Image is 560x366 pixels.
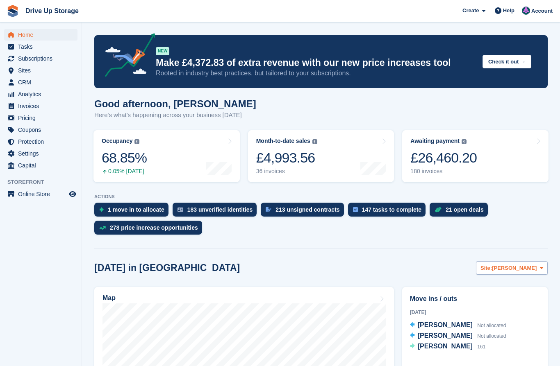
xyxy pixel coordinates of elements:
a: [PERSON_NAME] Not allocated [410,331,506,341]
h1: Good afternoon, [PERSON_NAME] [94,98,256,109]
div: £26,460.20 [410,149,477,166]
span: Settings [18,148,67,159]
div: £4,993.56 [256,149,317,166]
span: Account [531,7,553,15]
a: [PERSON_NAME] 161 [410,341,486,352]
a: [PERSON_NAME] Not allocated [410,320,506,331]
p: Rooted in industry best practices, but tailored to your subscriptions. [156,69,476,78]
span: Protection [18,136,67,147]
span: Home [18,29,67,41]
div: 68.85% [102,149,147,166]
span: [PERSON_NAME] [418,343,473,350]
span: Tasks [18,41,67,52]
img: price-adjustments-announcement-icon-8257ccfd72463d97f412b2fc003d46551f7dbcb40ab6d574587a9cd5c0d94... [98,33,155,80]
div: 21 open deals [446,206,484,213]
img: icon-info-grey-7440780725fd019a000dd9b08b2336e03edf1995a4989e88bcd33f0948082b44.svg [462,139,467,144]
p: Make £4,372.83 of extra revenue with our new price increases tool [156,57,476,69]
img: icon-info-grey-7440780725fd019a000dd9b08b2336e03edf1995a4989e88bcd33f0948082b44.svg [312,139,317,144]
div: Awaiting payment [410,138,460,145]
img: task-75834270c22a3079a89374b754ae025e5fb1db73e45f91037f5363f120a921f8.svg [353,207,358,212]
a: menu [4,88,77,100]
div: 180 invoices [410,168,477,175]
span: Invoices [18,100,67,112]
a: Awaiting payment £26,460.20 180 invoices [402,130,549,182]
h2: Map [102,294,116,302]
span: Not allocated [477,333,506,339]
img: contract_signature_icon-13c848040528278c33f63329250d36e43548de30e8caae1d1a13099fd9432cc5.svg [266,207,271,212]
h2: [DATE] in [GEOGRAPHIC_DATA] [94,262,240,273]
a: menu [4,188,77,200]
a: 1 move in to allocate [94,203,173,221]
a: menu [4,77,77,88]
a: 183 unverified identities [173,203,261,221]
img: verify_identity-adf6edd0f0f0b5bbfe63781bf79b02c33cf7c696d77639b501bdc392416b5a36.svg [178,207,183,212]
a: menu [4,136,77,147]
div: 147 tasks to complete [362,206,422,213]
div: 0.05% [DATE] [102,168,147,175]
img: price_increase_opportunities-93ffe204e8149a01c8c9dc8f82e8f89637d9d84a8eef4429ea346261dce0b2c0.svg [99,226,106,230]
h2: Move ins / outs [410,294,540,304]
div: 183 unverified identities [187,206,253,213]
div: 213 unsigned contracts [275,206,339,213]
span: [PERSON_NAME] [418,332,473,339]
span: Coupons [18,124,67,136]
span: Sites [18,65,67,76]
img: icon-info-grey-7440780725fd019a000dd9b08b2336e03edf1995a4989e88bcd33f0948082b44.svg [134,139,139,144]
div: Month-to-date sales [256,138,310,145]
a: menu [4,53,77,64]
img: move_ins_to_allocate_icon-fdf77a2bb77ea45bf5b3d319d69a93e2d87916cf1d5bf7949dd705db3b84f3ca.svg [99,207,104,212]
a: menu [4,160,77,171]
a: 278 price increase opportunities [94,221,206,239]
a: Preview store [68,189,77,199]
a: 213 unsigned contracts [261,203,348,221]
button: Check it out → [483,55,531,68]
a: Occupancy 68.85% 0.05% [DATE] [93,130,240,182]
img: deal-1b604bf984904fb50ccaf53a9ad4b4a5d6e5aea283cecdc64d6e3604feb123c2.svg [435,207,442,212]
span: Storefront [7,178,82,186]
span: Create [462,7,479,15]
a: menu [4,29,77,41]
span: Site: [480,264,492,272]
p: ACTIONS [94,194,548,199]
img: Andy [522,7,530,15]
span: [PERSON_NAME] [418,321,473,328]
a: menu [4,41,77,52]
img: stora-icon-8386f47178a22dfd0bd8f6a31ec36ba5ce8667c1dd55bd0f319d3a0aa187defe.svg [7,5,19,17]
span: Analytics [18,88,67,100]
a: menu [4,124,77,136]
a: 21 open deals [430,203,492,221]
a: Month-to-date sales £4,993.56 36 invoices [248,130,394,182]
span: [PERSON_NAME] [492,264,537,272]
a: menu [4,112,77,124]
span: Pricing [18,112,67,124]
div: 278 price increase opportunities [110,224,198,231]
div: 36 invoices [256,168,317,175]
div: [DATE] [410,309,540,316]
p: Here's what's happening across your business [DATE] [94,111,256,120]
a: menu [4,100,77,112]
span: Capital [18,160,67,171]
button: Site: [PERSON_NAME] [476,261,548,275]
div: NEW [156,47,169,55]
div: 1 move in to allocate [108,206,164,213]
a: 147 tasks to complete [348,203,430,221]
span: Help [503,7,514,15]
a: Drive Up Storage [22,4,82,18]
span: 161 [477,344,485,350]
a: menu [4,148,77,159]
span: CRM [18,77,67,88]
div: Occupancy [102,138,132,145]
a: menu [4,65,77,76]
span: Subscriptions [18,53,67,64]
span: Online Store [18,188,67,200]
span: Not allocated [477,323,506,328]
